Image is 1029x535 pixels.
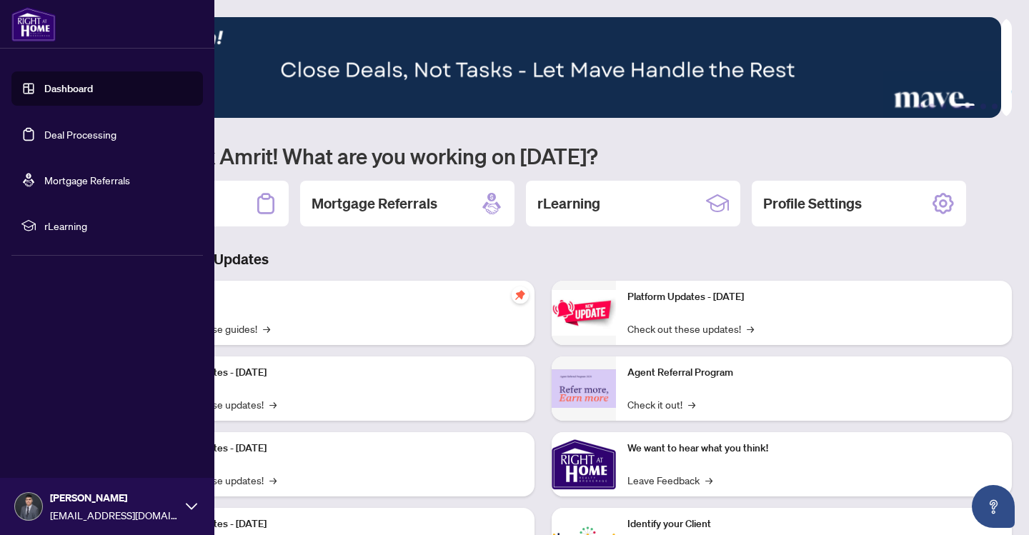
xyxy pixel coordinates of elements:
img: Platform Updates - June 23, 2025 [552,290,616,335]
a: Leave Feedback→ [627,472,712,488]
img: Profile Icon [15,493,42,520]
a: Check out these updates!→ [627,321,754,336]
p: Platform Updates - [DATE] [627,289,1000,305]
span: pushpin [512,286,529,304]
h3: Brokerage & Industry Updates [74,249,1012,269]
p: Agent Referral Program [627,365,1000,381]
img: logo [11,7,56,41]
button: Open asap [972,485,1015,528]
button: 1 [918,104,923,109]
a: Check it out!→ [627,396,695,412]
span: → [705,472,712,488]
h2: rLearning [537,194,600,214]
img: We want to hear what you think! [552,432,616,496]
p: Self-Help [150,289,523,305]
span: → [747,321,754,336]
p: Platform Updates - [DATE] [150,365,523,381]
button: 4 [952,104,975,109]
p: Platform Updates - [DATE] [150,441,523,456]
span: rLearning [44,218,193,234]
img: Agent Referral Program [552,369,616,409]
p: Identify your Client [627,516,1000,532]
span: → [269,396,277,412]
h1: Welcome back Amrit! What are you working on [DATE]? [74,142,1012,169]
a: Dashboard [44,82,93,95]
span: [PERSON_NAME] [50,490,179,506]
h2: Profile Settings [763,194,862,214]
span: → [688,396,695,412]
p: Platform Updates - [DATE] [150,516,523,532]
a: Mortgage Referrals [44,174,130,186]
span: → [263,321,270,336]
span: [EMAIL_ADDRESS][DOMAIN_NAME] [50,507,179,523]
button: 2 [929,104,935,109]
h2: Mortgage Referrals [312,194,437,214]
button: 3 [940,104,946,109]
span: → [269,472,277,488]
button: 6 [992,104,998,109]
button: 5 [980,104,986,109]
a: Deal Processing [44,128,116,141]
p: We want to hear what you think! [627,441,1000,456]
img: Slide 3 [74,17,1001,118]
